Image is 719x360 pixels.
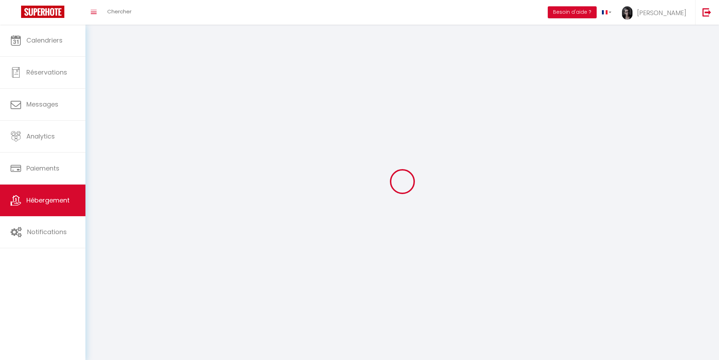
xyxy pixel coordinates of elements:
span: [PERSON_NAME] [637,8,686,17]
span: Réservations [26,68,67,77]
span: Messages [26,100,58,109]
span: Chercher [107,8,131,15]
span: Notifications [27,227,67,236]
span: Calendriers [26,36,63,45]
button: Besoin d'aide ? [548,6,597,18]
img: logout [702,8,711,17]
span: Hébergement [26,196,70,205]
img: Super Booking [21,6,64,18]
img: ... [622,6,633,20]
span: Analytics [26,132,55,141]
span: Paiements [26,164,59,173]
